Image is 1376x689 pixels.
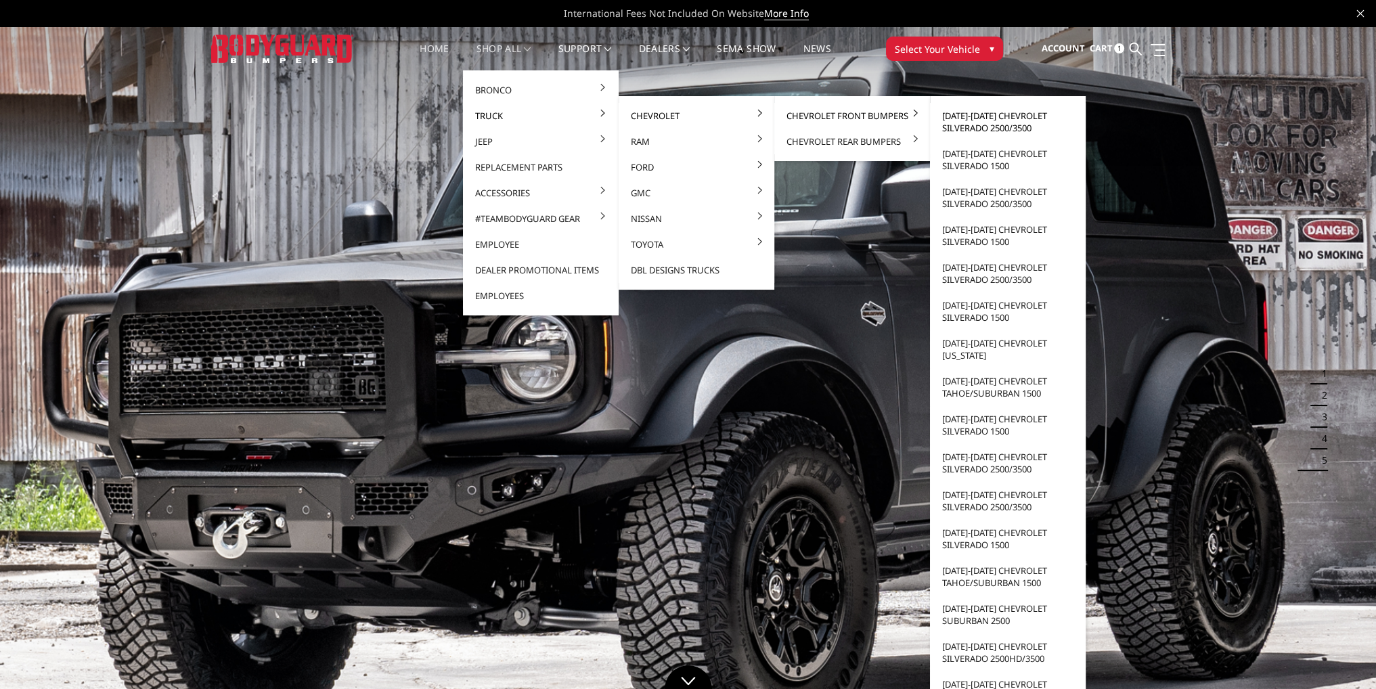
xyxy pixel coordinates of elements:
[935,292,1080,330] a: [DATE]-[DATE] Chevrolet Silverado 1500
[935,634,1080,671] a: [DATE]-[DATE] Chevrolet Silverado 2500HD/3500
[935,217,1080,254] a: [DATE]-[DATE] Chevrolet Silverado 1500
[1314,384,1327,406] button: 2 of 5
[990,41,994,55] span: ▾
[895,42,980,56] span: Select Your Vehicle
[1041,30,1084,67] a: Account
[1114,43,1124,53] span: 1
[665,665,712,689] a: Click to Down
[935,254,1080,292] a: [DATE]-[DATE] Chevrolet Silverado 2500/3500
[624,154,769,180] a: Ford
[935,330,1080,368] a: [DATE]-[DATE] Chevrolet [US_STATE]
[935,179,1080,217] a: [DATE]-[DATE] Chevrolet Silverado 2500/3500
[624,257,769,283] a: DBL Designs Trucks
[780,129,925,154] a: Chevrolet Rear Bumpers
[624,129,769,154] a: Ram
[935,368,1080,406] a: [DATE]-[DATE] Chevrolet Tahoe/Suburban 1500
[1314,406,1327,428] button: 3 of 5
[935,482,1080,520] a: [DATE]-[DATE] Chevrolet Silverado 2500/3500
[935,596,1080,634] a: [DATE]-[DATE] Chevrolet Suburban 2500
[211,35,353,62] img: BODYGUARD BUMPERS
[468,206,613,231] a: #TeamBodyguard Gear
[935,141,1080,179] a: [DATE]-[DATE] Chevrolet Silverado 1500
[468,77,613,103] a: Bronco
[624,231,769,257] a: Toyota
[935,558,1080,596] a: [DATE]-[DATE] Chevrolet Tahoe/Suburban 1500
[468,257,613,283] a: Dealer Promotional Items
[1041,42,1084,54] span: Account
[935,406,1080,444] a: [DATE]-[DATE] Chevrolet Silverado 1500
[1314,449,1327,471] button: 5 of 5
[1089,30,1124,67] a: Cart 1
[935,103,1080,141] a: [DATE]-[DATE] Chevrolet Silverado 2500/3500
[780,103,925,129] a: Chevrolet Front Bumpers
[1089,42,1112,54] span: Cart
[468,231,613,257] a: Employee
[420,44,449,70] a: Home
[803,44,830,70] a: News
[886,37,1003,61] button: Select Your Vehicle
[558,44,612,70] a: Support
[624,180,769,206] a: GMC
[717,44,776,70] a: SEMA Show
[935,444,1080,482] a: [DATE]-[DATE] Chevrolet Silverado 2500/3500
[468,154,613,180] a: Replacement Parts
[935,520,1080,558] a: [DATE]-[DATE] Chevrolet Silverado 1500
[468,283,613,309] a: Employees
[468,103,613,129] a: Truck
[1314,428,1327,449] button: 4 of 5
[624,103,769,129] a: Chevrolet
[1314,363,1327,384] button: 1 of 5
[468,129,613,154] a: Jeep
[476,44,531,70] a: shop all
[468,180,613,206] a: Accessories
[624,206,769,231] a: Nissan
[639,44,690,70] a: Dealers
[764,7,809,20] a: More Info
